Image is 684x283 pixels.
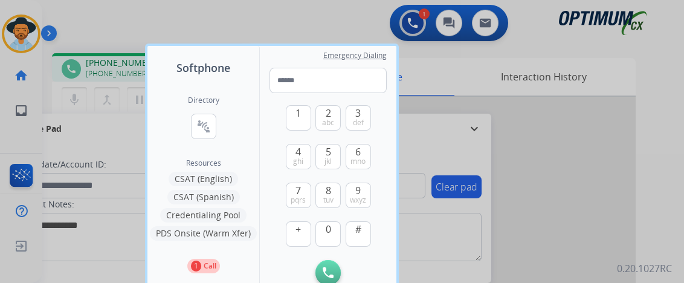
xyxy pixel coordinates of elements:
span: + [295,222,301,236]
h2: Directory [188,96,219,105]
span: 9 [355,183,361,198]
button: 6mno [346,144,371,169]
button: + [286,221,311,247]
span: 2 [326,106,331,120]
span: Softphone [176,59,230,76]
button: 1 [286,105,311,131]
span: 4 [295,145,301,159]
button: CSAT (Spanish) [167,190,240,204]
span: tuv [323,195,334,205]
button: 5jkl [315,144,341,169]
button: CSAT (English) [169,172,238,186]
button: 7pqrs [286,183,311,208]
button: # [346,221,371,247]
img: call-button [323,267,334,278]
mat-icon: connect_without_contact [196,119,211,134]
span: 1 [295,106,301,120]
p: 1 [191,261,201,272]
span: 7 [295,183,301,198]
span: abc [322,118,334,128]
button: 0 [315,221,341,247]
span: pqrs [291,195,306,205]
span: wxyz [350,195,366,205]
button: 4ghi [286,144,311,169]
span: def [353,118,364,128]
button: 9wxyz [346,183,371,208]
button: Credentialing Pool [160,208,247,223]
span: Resources [186,158,221,168]
span: Emergency Dialing [323,51,387,60]
span: 3 [355,106,361,120]
span: jkl [324,157,332,166]
button: 2abc [315,105,341,131]
button: 8tuv [315,183,341,208]
span: 5 [326,145,331,159]
p: 0.20.1027RC [617,261,672,276]
span: 8 [326,183,331,198]
span: 6 [355,145,361,159]
button: PDS Onsite (Warm Xfer) [150,226,257,241]
span: ghi [293,157,303,166]
p: Call [204,261,216,272]
span: mno [350,157,366,166]
span: 0 [326,222,331,236]
button: 1Call [187,259,220,273]
span: # [355,222,361,236]
button: 3def [346,105,371,131]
